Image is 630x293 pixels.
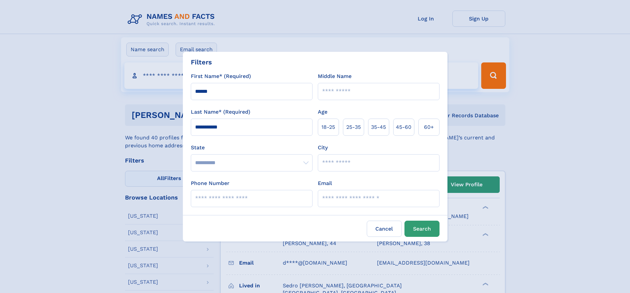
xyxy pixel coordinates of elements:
[191,144,313,152] label: State
[346,123,361,131] span: 25‑35
[404,221,440,237] button: Search
[318,179,332,187] label: Email
[191,108,250,116] label: Last Name* (Required)
[191,179,230,187] label: Phone Number
[371,123,386,131] span: 35‑45
[318,72,352,80] label: Middle Name
[367,221,402,237] label: Cancel
[396,123,411,131] span: 45‑60
[191,57,212,67] div: Filters
[318,108,327,116] label: Age
[191,72,251,80] label: First Name* (Required)
[424,123,434,131] span: 60+
[318,144,328,152] label: City
[321,123,335,131] span: 18‑25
